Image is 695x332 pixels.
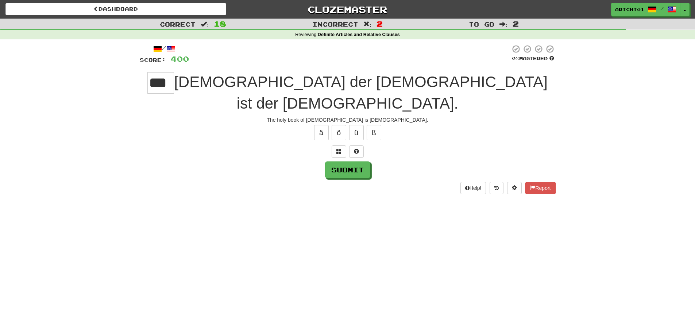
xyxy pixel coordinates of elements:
span: Incorrect [312,20,358,28]
span: [DEMOGRAPHIC_DATA] der [DEMOGRAPHIC_DATA] ist der [DEMOGRAPHIC_DATA]. [174,73,548,112]
span: 2 [377,19,383,28]
span: : [499,21,507,27]
button: ä [314,125,329,140]
a: Clozemaster [237,3,458,16]
div: / [140,44,189,54]
strong: Definite Articles and Relative Clauses [318,32,400,37]
span: To go [469,20,494,28]
button: Report [525,182,555,194]
span: : [201,21,209,27]
div: The holy book of [DEMOGRAPHIC_DATA] is [DEMOGRAPHIC_DATA]. [140,116,556,124]
button: Help! [460,182,486,194]
a: aricht01 / [611,3,680,16]
button: Submit [325,161,370,178]
button: Single letter hint - you only get 1 per sentence and score half the points! alt+h [349,145,364,158]
button: Switch sentence to multiple choice alt+p [332,145,346,158]
span: 0 % [512,55,519,61]
a: Dashboard [5,3,226,15]
div: Mastered [510,55,556,62]
span: 2 [513,19,519,28]
span: aricht01 [615,6,644,13]
span: 18 [214,19,226,28]
span: Correct [160,20,196,28]
button: Round history (alt+y) [490,182,503,194]
span: Score: [140,57,166,63]
button: ß [367,125,381,140]
button: ü [349,125,364,140]
span: / [660,6,664,11]
span: 400 [170,54,189,63]
button: ö [332,125,346,140]
span: : [363,21,371,27]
